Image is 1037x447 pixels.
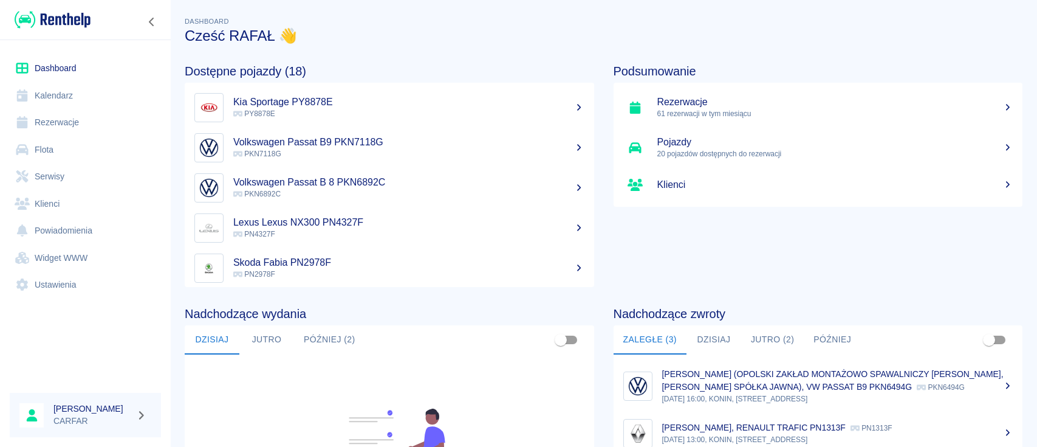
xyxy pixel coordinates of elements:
[185,18,229,25] span: Dashboard
[614,325,686,355] button: Zaległe (3)
[657,136,1013,148] h5: Pojazdy
[233,190,281,198] span: PKN6892C
[614,88,1023,128] a: Rezerwacje61 rezerwacji w tym miesiącu
[233,109,275,118] span: PY8878E
[233,270,275,279] span: PN2978F
[143,14,161,30] button: Zwiń nawigację
[185,248,594,288] a: ImageSkoda Fabia PN2978F PN2978F
[185,208,594,248] a: ImageLexus Lexus NX300 PN4327F PN4327F
[197,217,221,240] img: Image
[626,422,649,445] img: Image
[185,64,594,78] h4: Dostępne pojazdy (18)
[977,328,1001,352] span: Pokaż przypisane tylko do mnie
[741,325,804,355] button: Jutro (2)
[662,423,846,432] p: [PERSON_NAME], RENAULT TRAFIC PN1313F
[233,176,584,189] h5: Volkswagen Passat B 8 PKN6892C
[185,128,594,168] a: ImageVolkswagen Passat B9 PKN7118G PKN7118G
[10,82,161,109] a: Kalendarz
[233,150,281,158] span: PKN7118G
[185,88,594,128] a: ImageKia Sportage PY8878E PY8878E
[185,27,1022,44] h3: Cześć RAFAŁ 👋
[804,325,861,355] button: Później
[662,369,1004,392] p: [PERSON_NAME] (OPOLSKI ZAKŁAD MONTAŻOWO SPAWALNICZY [PERSON_NAME], [PERSON_NAME] SPÓŁKA JAWNA), V...
[662,434,1013,445] p: [DATE] 13:00, KONIN, [STREET_ADDRESS]
[233,136,584,148] h5: Volkswagen Passat B9 PKN7118G
[614,307,1023,321] h4: Nadchodzące zwroty
[53,415,131,428] p: CARFAR
[185,325,239,355] button: Dzisiaj
[10,10,91,30] a: Renthelp logo
[233,217,584,229] h5: Lexus Lexus NX300 PN4327F
[185,307,594,321] h4: Nadchodzące wydania
[10,217,161,244] a: Powiadomienia
[15,10,91,30] img: Renthelp logo
[233,96,584,108] h5: Kia Sportage PY8878E
[614,128,1023,168] a: Pojazdy20 pojazdów dostępnych do rezerwacji
[657,148,1013,159] p: 20 pojazdów dostępnych do rezerwacji
[626,375,649,398] img: Image
[10,271,161,299] a: Ustawienia
[233,230,275,238] span: PN4327F
[197,96,221,119] img: Image
[53,403,131,415] h6: [PERSON_NAME]
[614,168,1023,202] a: Klienci
[549,328,572,352] span: Pokaż przypisane tylko do mnie
[662,393,1013,404] p: [DATE] 16:00, KONIN, [STREET_ADDRESS]
[10,136,161,164] a: Flota
[197,176,221,199] img: Image
[850,424,892,432] p: PN1313F
[686,325,741,355] button: Dzisiaj
[657,108,1013,119] p: 61 rezerwacji w tym miesiącu
[657,179,1013,191] h5: Klienci
[10,55,161,82] a: Dashboard
[614,64,1023,78] h4: Podsumowanie
[239,325,294,355] button: Jutro
[10,190,161,218] a: Klienci
[10,244,161,272] a: Widget WWW
[657,96,1013,108] h5: Rezerwacje
[233,257,584,269] h5: Skoda Fabia PN2978F
[614,359,1023,413] a: Image[PERSON_NAME] (OPOLSKI ZAKŁAD MONTAŻOWO SPAWALNICZY [PERSON_NAME], [PERSON_NAME] SPÓŁKA JAWN...
[10,109,161,136] a: Rezerwacje
[294,325,365,355] button: Później (2)
[10,163,161,190] a: Serwisy
[197,257,221,280] img: Image
[185,168,594,208] a: ImageVolkswagen Passat B 8 PKN6892C PKN6892C
[917,383,965,392] p: PKN6494G
[197,136,221,159] img: Image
